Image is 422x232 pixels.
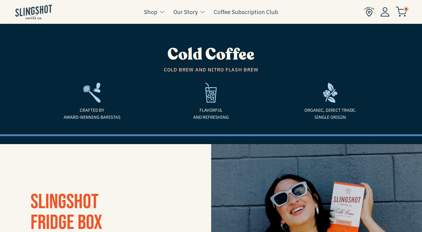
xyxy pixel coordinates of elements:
[214,7,278,16] a: Coffee Subscription Club
[144,7,157,16] a: Shop
[364,7,374,17] img: Find Us
[37,66,385,74] span: Cold Brew and Nitro Flash Brew
[396,8,407,15] a: 0
[37,107,147,121] span: Crafted by Award-Winning Baristas
[380,7,390,16] img: Account
[275,107,385,121] span: Organic, Direct Trade, Single Origin
[323,83,337,103] img: frame-1635784469962.svg
[83,83,101,103] img: frame2-1635783918803.svg
[205,83,217,103] img: refreshing-1635975143169.svg
[173,7,198,16] a: Our Story
[396,7,407,17] img: cart
[156,107,266,121] span: Flavorful and refreshing
[403,6,409,12] span: 0
[167,44,255,65] span: Cold Coffee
